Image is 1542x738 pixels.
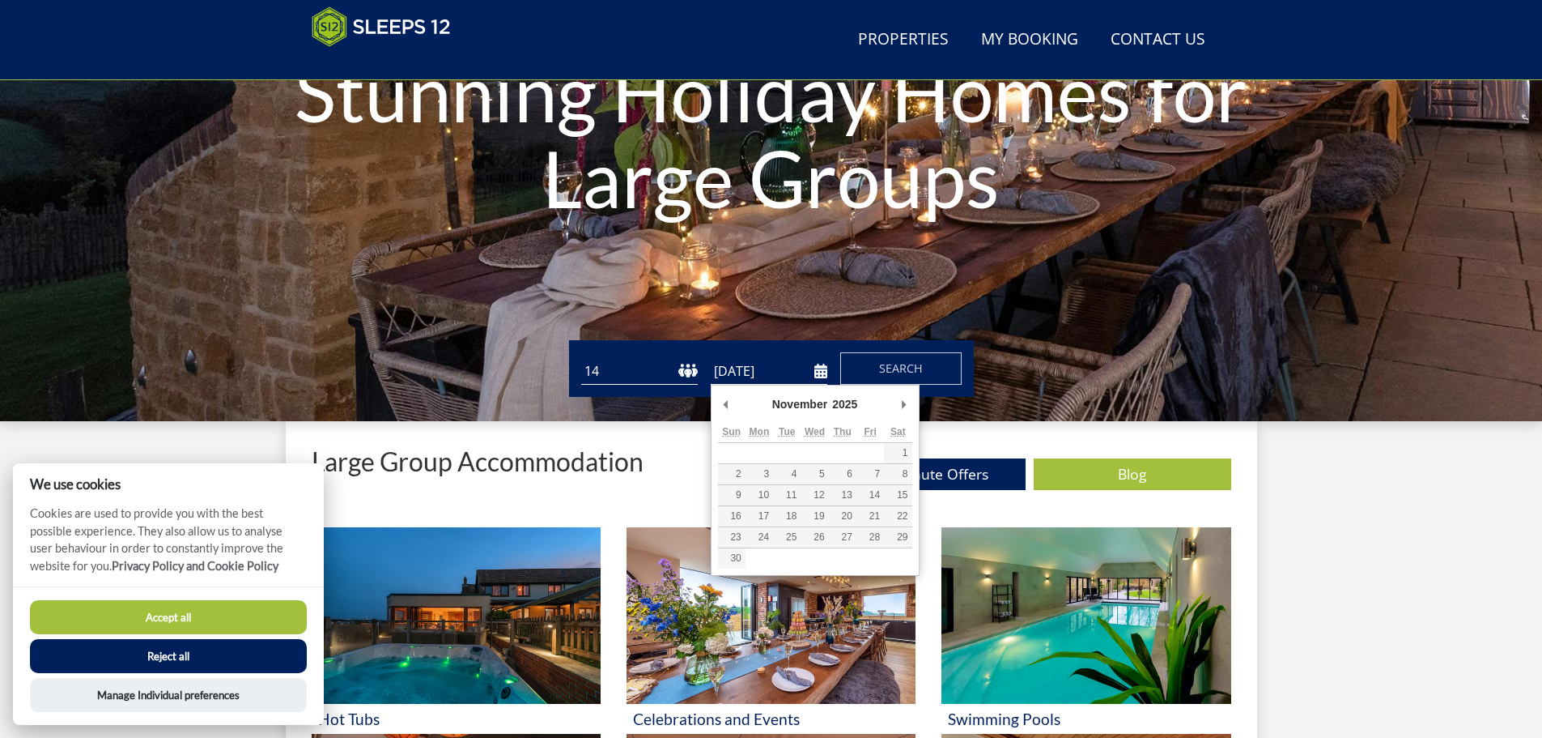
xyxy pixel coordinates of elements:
[627,527,915,734] a: 'Celebrations and Events' - Large Group Accommodation Holiday Ideas Celebrations and Events
[711,358,827,385] input: Arrival Date
[773,506,801,527] button: 18
[1104,22,1212,58] a: Contact Us
[746,485,773,506] button: 10
[975,22,1085,58] a: My Booking
[1034,459,1231,490] a: Blog
[834,426,852,437] abbr: Thursday
[941,527,1230,734] a: 'Swimming Pools' - Large Group Accommodation Holiday Ideas Swimming Pools
[633,710,909,727] h3: Celebrations and Events
[13,505,324,587] p: Cookies are used to provide you with the best possible experience. They also allow us to analyse ...
[112,559,278,573] a: Privacy Policy and Cookie Policy
[13,476,324,492] h2: We use cookies
[746,464,773,484] button: 3
[856,506,884,527] button: 21
[722,426,741,437] abbr: Sunday
[801,464,828,484] button: 5
[884,464,911,484] button: 8
[304,57,474,70] iframe: Customer reviews powered by Trustpilot
[884,443,911,463] button: 1
[828,459,1026,490] a: Last Minute Offers
[856,464,884,484] button: 7
[750,426,770,437] abbr: Monday
[30,600,307,634] button: Accept all
[884,485,911,506] button: 15
[829,464,856,484] button: 6
[746,506,773,527] button: 17
[232,17,1311,253] h1: Stunning Holiday Homes for Large Groups
[30,639,307,673] button: Reject all
[830,392,860,416] div: 2025
[801,527,828,548] button: 26
[890,426,906,437] abbr: Saturday
[805,426,825,437] abbr: Wednesday
[856,527,884,548] button: 28
[312,527,601,734] a: 'Hot Tubs' - Large Group Accommodation Holiday Ideas Hot Tubs
[856,485,884,506] button: 14
[718,392,734,416] button: Previous Month
[884,527,911,548] button: 29
[312,447,644,476] p: Large Group Accommodation
[948,710,1224,727] h3: Swimming Pools
[312,527,601,704] img: 'Hot Tubs' - Large Group Accommodation Holiday Ideas
[852,22,955,58] a: Properties
[801,485,828,506] button: 12
[840,352,962,385] button: Search
[312,6,451,47] img: Sleeps 12
[30,678,307,712] button: Manage Individual preferences
[718,464,746,484] button: 2
[318,710,594,727] h3: Hot Tubs
[627,527,915,704] img: 'Celebrations and Events' - Large Group Accommodation Holiday Ideas
[773,485,801,506] button: 11
[718,506,746,527] button: 16
[773,527,801,548] button: 25
[829,527,856,548] button: 27
[718,485,746,506] button: 9
[773,464,801,484] button: 4
[718,527,746,548] button: 23
[829,485,856,506] button: 13
[718,548,746,569] button: 30
[941,527,1230,704] img: 'Swimming Pools' - Large Group Accommodation Holiday Ideas
[884,506,911,527] button: 22
[879,360,923,376] span: Search
[864,426,876,437] abbr: Friday
[801,506,828,527] button: 19
[896,392,912,416] button: Next Month
[770,392,830,416] div: November
[779,426,795,437] abbr: Tuesday
[746,527,773,548] button: 24
[829,506,856,527] button: 20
